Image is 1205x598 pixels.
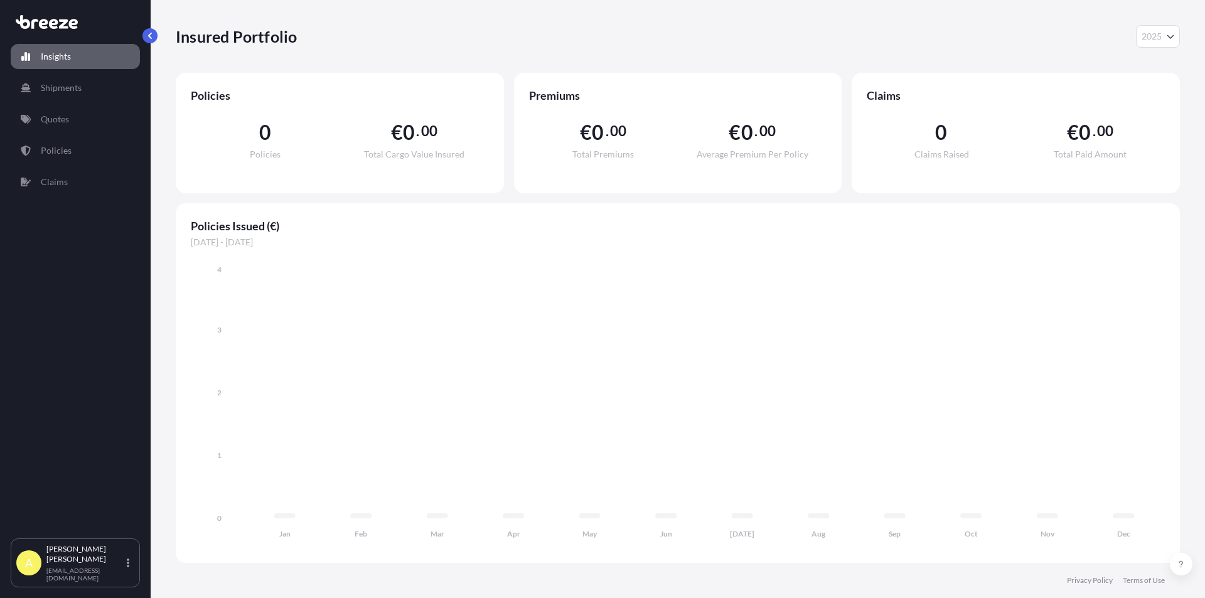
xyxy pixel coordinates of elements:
tspan: Jun [660,529,672,538]
a: Insights [11,44,140,69]
span: 00 [421,126,437,136]
p: Claims [41,176,68,188]
p: Quotes [41,113,69,125]
span: 0 [259,122,271,142]
tspan: 1 [217,451,222,460]
tspan: Jan [279,529,291,538]
p: Insights [41,50,71,63]
tspan: 2 [217,388,222,397]
span: € [729,122,741,142]
span: [DATE] - [DATE] [191,236,1165,248]
a: Privacy Policy [1067,575,1113,585]
span: Claims [867,88,1165,103]
p: Policies [41,144,72,157]
tspan: Aug [811,529,826,538]
tspan: [DATE] [730,529,754,538]
span: Total Paid Amount [1054,150,1127,159]
tspan: Feb [355,529,367,538]
span: 0 [935,122,947,142]
span: Policies [250,150,281,159]
span: 0 [592,122,604,142]
tspan: Dec [1117,529,1130,538]
tspan: Nov [1041,529,1055,538]
tspan: Sep [889,529,901,538]
p: Shipments [41,82,82,94]
tspan: 3 [217,325,222,334]
span: Total Cargo Value Insured [364,150,464,159]
a: Shipments [11,75,140,100]
p: [PERSON_NAME] [PERSON_NAME] [46,544,124,564]
span: 00 [759,126,776,136]
tspan: Mar [431,529,444,538]
span: 0 [403,122,415,142]
span: . [606,126,609,136]
span: . [416,126,419,136]
tspan: May [582,529,597,538]
span: € [580,122,592,142]
span: Premiums [529,88,827,103]
a: Claims [11,169,140,195]
tspan: 4 [217,265,222,274]
span: 0 [741,122,753,142]
span: 00 [1097,126,1113,136]
span: 0 [1079,122,1091,142]
tspan: 0 [217,513,222,523]
span: . [1093,126,1096,136]
span: € [1067,122,1079,142]
span: Total Premiums [572,150,634,159]
span: Policies [191,88,489,103]
span: 2025 [1142,30,1162,43]
span: Claims Raised [914,150,969,159]
p: Insured Portfolio [176,26,297,46]
span: Average Premium Per Policy [697,150,808,159]
span: 00 [610,126,626,136]
tspan: Apr [507,529,520,538]
span: € [391,122,403,142]
p: [EMAIL_ADDRESS][DOMAIN_NAME] [46,567,124,582]
a: Terms of Use [1123,575,1165,585]
a: Quotes [11,107,140,132]
span: A [25,557,33,569]
span: Policies Issued (€) [191,218,1165,233]
button: Year Selector [1136,25,1180,48]
span: . [754,126,758,136]
a: Policies [11,138,140,163]
tspan: Oct [965,529,978,538]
